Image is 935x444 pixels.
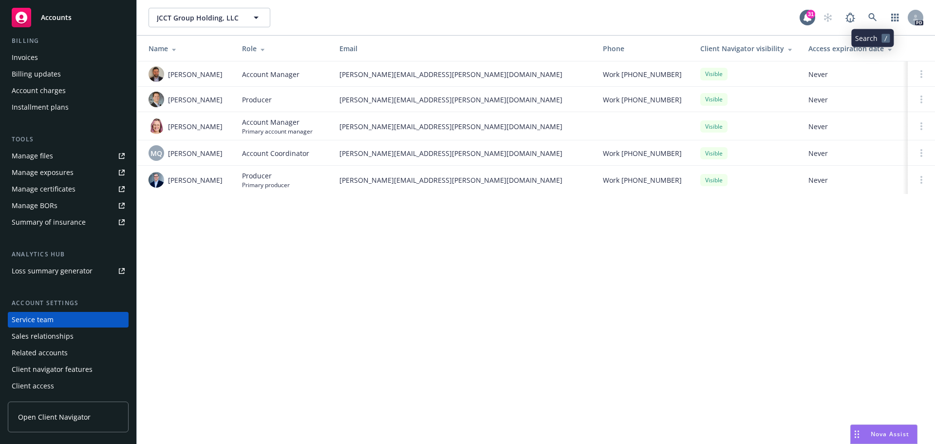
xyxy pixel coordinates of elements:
div: Billing [8,36,129,46]
div: Access expiration date [808,43,900,54]
div: Manage BORs [12,198,57,213]
span: Account Manager [242,69,299,79]
a: Service team [8,312,129,328]
span: Producer [242,171,290,181]
div: Sales relationships [12,328,74,344]
a: Manage exposures [8,165,129,180]
a: Summary of insurance [8,214,129,230]
div: Visible [700,93,728,105]
span: Work [PHONE_NUMBER] [603,69,682,79]
div: Account charges [12,83,66,98]
div: Role [242,43,324,54]
span: [PERSON_NAME][EMAIL_ADDRESS][PERSON_NAME][DOMAIN_NAME] [339,175,587,185]
a: Report a Bug [841,8,860,27]
span: Nova Assist [871,430,909,438]
span: [PERSON_NAME][EMAIL_ADDRESS][PERSON_NAME][DOMAIN_NAME] [339,69,587,79]
img: photo [149,66,164,82]
span: Primary producer [242,181,290,189]
div: Related accounts [12,345,68,361]
div: Tools [8,135,129,144]
div: Loss summary generator [12,263,93,279]
div: Client navigator features [12,362,93,377]
div: Visible [700,68,728,80]
div: Installment plans [12,99,69,115]
div: Visible [700,174,728,186]
a: Accounts [8,4,129,31]
a: Start snowing [818,8,838,27]
a: Client navigator features [8,362,129,377]
a: Invoices [8,50,129,65]
span: [PERSON_NAME][EMAIL_ADDRESS][PERSON_NAME][DOMAIN_NAME] [339,95,587,105]
span: Work [PHONE_NUMBER] [603,148,682,158]
a: Loss summary generator [8,263,129,279]
div: Analytics hub [8,250,129,259]
div: Visible [700,120,728,133]
a: Installment plans [8,99,129,115]
span: JCCT Group Holding, LLC [157,13,241,23]
span: Never [808,69,900,79]
button: Nova Assist [850,425,917,444]
span: Producer [242,95,272,105]
div: Manage exposures [12,165,74,180]
a: Manage BORs [8,198,129,213]
a: Related accounts [8,345,129,361]
div: Phone [603,43,685,54]
span: Account Manager [242,117,313,127]
div: Service team [12,312,54,328]
a: Search [863,8,882,27]
span: [PERSON_NAME][EMAIL_ADDRESS][PERSON_NAME][DOMAIN_NAME] [339,148,587,158]
span: Primary account manager [242,127,313,135]
span: Never [808,95,900,105]
span: [PERSON_NAME] [168,95,223,105]
a: Manage certificates [8,181,129,197]
span: Accounts [41,14,72,21]
a: Client access [8,378,129,394]
span: Open Client Navigator [18,412,91,422]
img: photo [149,172,164,188]
div: Summary of insurance [12,214,86,230]
a: Manage files [8,148,129,164]
a: Switch app [885,8,905,27]
span: [PERSON_NAME] [168,69,223,79]
span: [PERSON_NAME] [168,148,223,158]
span: Never [808,175,900,185]
span: Never [808,148,900,158]
div: Manage files [12,148,53,164]
span: Work [PHONE_NUMBER] [603,175,682,185]
div: Client access [12,378,54,394]
div: Name [149,43,226,54]
div: Manage certificates [12,181,75,197]
a: Account charges [8,83,129,98]
div: Drag to move [851,425,863,444]
a: Billing updates [8,66,129,82]
div: Billing updates [12,66,61,82]
div: Account settings [8,298,129,308]
span: Account Coordinator [242,148,309,158]
span: Work [PHONE_NUMBER] [603,95,682,105]
div: Visible [700,147,728,159]
span: [PERSON_NAME] [168,121,223,132]
div: Invoices [12,50,38,65]
span: MQ [150,148,162,158]
div: Client Navigator visibility [700,43,793,54]
img: photo [149,92,164,107]
span: [PERSON_NAME][EMAIL_ADDRESS][PERSON_NAME][DOMAIN_NAME] [339,121,587,132]
span: Never [808,121,900,132]
span: [PERSON_NAME] [168,175,223,185]
div: 31 [806,10,815,19]
div: Email [339,43,587,54]
img: photo [149,118,164,134]
button: JCCT Group Holding, LLC [149,8,270,27]
a: Sales relationships [8,328,129,344]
